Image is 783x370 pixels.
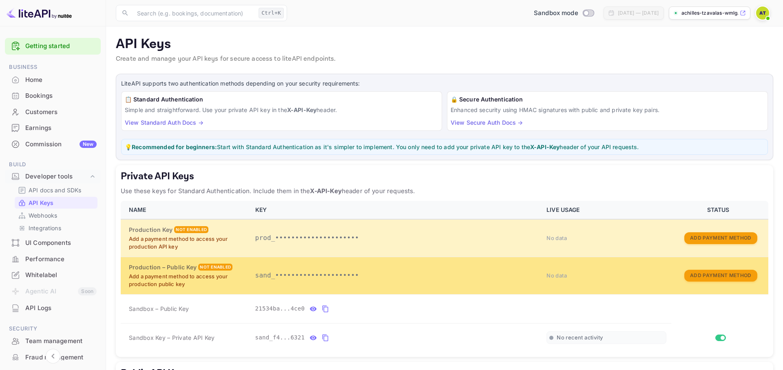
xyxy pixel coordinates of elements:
[29,224,61,232] p: Integrations
[542,201,671,219] th: LIVE USAGE
[129,304,189,313] span: Sandbox – Public Key
[125,95,438,104] h6: 📋 Standard Authentication
[255,333,305,342] span: sand_f4...6321
[451,106,764,114] p: Enhanced security using HMAC signatures with public and private key pairs.
[5,170,101,184] div: Developer tools
[18,211,94,220] a: Webhooks
[681,9,738,17] p: achilles-tzavalas-wmlg...
[129,334,215,341] span: Sandbox Key – Private API Key
[15,184,97,196] div: API docs and SDKs
[25,238,97,248] div: UI Components
[756,7,769,20] img: Achilles Tzavalas
[29,211,57,220] p: Webhooks
[5,235,101,250] a: UI Components
[25,75,97,85] div: Home
[116,54,773,64] p: Create and manage your API keys for secure access to liteAPI endpoints.
[5,38,101,55] div: Getting started
[5,137,101,152] div: CommissionNew
[5,235,101,251] div: UI Components
[546,272,567,279] span: No data
[121,79,768,88] p: LiteAPI supports two authentication methods depending on your security requirements:
[121,201,250,219] th: NAME
[25,140,97,149] div: Commission
[5,120,101,135] a: Earnings
[684,271,757,278] a: Add Payment Method
[671,201,768,219] th: STATUS
[18,224,94,232] a: Integrations
[25,42,97,51] a: Getting started
[5,160,101,169] span: Build
[5,267,101,283] div: Whitelabel
[5,350,101,366] div: Fraud management
[25,108,97,117] div: Customers
[618,9,659,17] div: [DATE] — [DATE]
[530,143,560,150] strong: X-API-Key
[5,88,101,103] a: Bookings
[129,235,246,251] p: Add a payment method to access your production API key
[132,5,255,21] input: Search (e.g. bookings, documentation)
[5,120,101,136] div: Earnings
[29,186,82,194] p: API docs and SDKs
[5,300,101,315] a: API Logs
[15,222,97,234] div: Integrations
[255,271,537,280] p: sand_•••••••••••••••••••••
[121,201,768,352] table: private api keys table
[132,143,217,150] strong: Recommended for beginners:
[546,235,567,241] span: No data
[5,324,101,333] span: Security
[5,72,101,87] a: Home
[15,197,97,209] div: API Keys
[250,201,542,219] th: KEY
[116,36,773,53] p: API Keys
[5,267,101,282] a: Whitelabel
[174,226,208,233] div: Not enabled
[5,300,101,316] div: API Logs
[5,251,101,266] a: Performance
[25,304,97,313] div: API Logs
[5,333,101,348] a: Team management
[684,234,757,241] a: Add Payment Method
[255,233,537,243] p: prod_•••••••••••••••••••••
[684,232,757,244] button: Add Payment Method
[129,263,197,272] h6: Production – Public Key
[18,186,94,194] a: API docs and SDKs
[25,123,97,133] div: Earnings
[121,170,768,183] h5: Private API Keys
[18,198,94,207] a: API Keys
[531,9,597,18] div: Switch to Production mode
[46,349,60,363] button: Collapse navigation
[557,334,603,341] span: No recent activity
[80,141,97,148] div: New
[25,271,97,280] div: Whitelabel
[125,106,438,114] p: Simple and straightforward. Use your private API key in the header.
[5,137,101,152] a: CommissionNew
[125,143,764,151] p: 💡 Start with Standard Authentication as it's simpler to implement. You only need to add your priv...
[25,91,97,101] div: Bookings
[15,209,97,221] div: Webhooks
[684,270,757,282] button: Add Payment Method
[121,186,768,196] p: Use these keys for Standard Authentication. Include them in the header of your requests.
[259,8,284,18] div: Ctrl+K
[25,353,97,362] div: Fraud management
[5,333,101,349] div: Team management
[25,337,97,346] div: Team management
[198,264,232,271] div: Not enabled
[5,350,101,365] a: Fraud management
[7,7,72,20] img: LiteAPI logo
[451,119,523,126] a: View Secure Auth Docs →
[5,72,101,88] div: Home
[25,172,88,181] div: Developer tools
[534,9,578,18] span: Sandbox mode
[5,63,101,72] span: Business
[5,251,101,267] div: Performance
[287,106,316,113] strong: X-API-Key
[125,119,203,126] a: View Standard Auth Docs →
[25,255,97,264] div: Performance
[451,95,764,104] h6: 🔒 Secure Authentication
[29,198,53,207] p: API Keys
[129,273,246,289] p: Add a payment method to access your production public key
[310,187,341,195] strong: X-API-Key
[255,304,305,313] span: 21534ba...4ce0
[5,104,101,119] a: Customers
